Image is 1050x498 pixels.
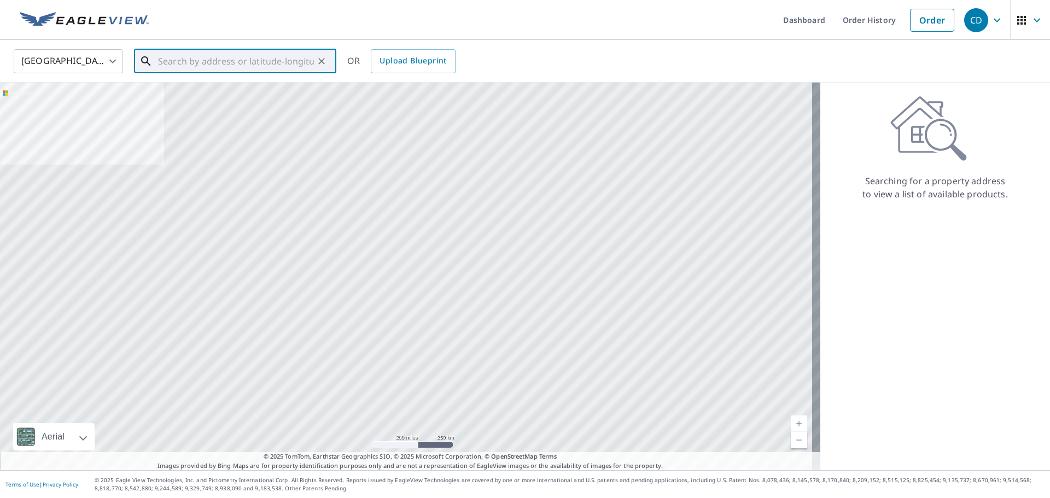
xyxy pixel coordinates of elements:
span: © 2025 TomTom, Earthstar Geographics SIO, © 2025 Microsoft Corporation, © [264,452,557,461]
a: Privacy Policy [43,481,78,488]
p: | [5,481,78,488]
button: Clear [314,54,329,69]
img: EV Logo [20,12,149,28]
div: Aerial [13,423,95,450]
p: Searching for a property address to view a list of available products. [862,174,1008,201]
a: OpenStreetMap [491,452,537,460]
div: CD [964,8,988,32]
a: Current Level 5, Zoom Out [791,432,807,448]
span: Upload Blueprint [380,54,446,68]
a: Terms [539,452,557,460]
p: © 2025 Eagle View Technologies, Inc. and Pictometry International Corp. All Rights Reserved. Repo... [95,476,1045,493]
input: Search by address or latitude-longitude [158,46,314,77]
a: Order [910,9,954,32]
a: Terms of Use [5,481,39,488]
div: Aerial [38,423,68,450]
a: Current Level 5, Zoom In [791,415,807,432]
a: Upload Blueprint [371,49,455,73]
div: OR [347,49,456,73]
div: [GEOGRAPHIC_DATA] [14,46,123,77]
